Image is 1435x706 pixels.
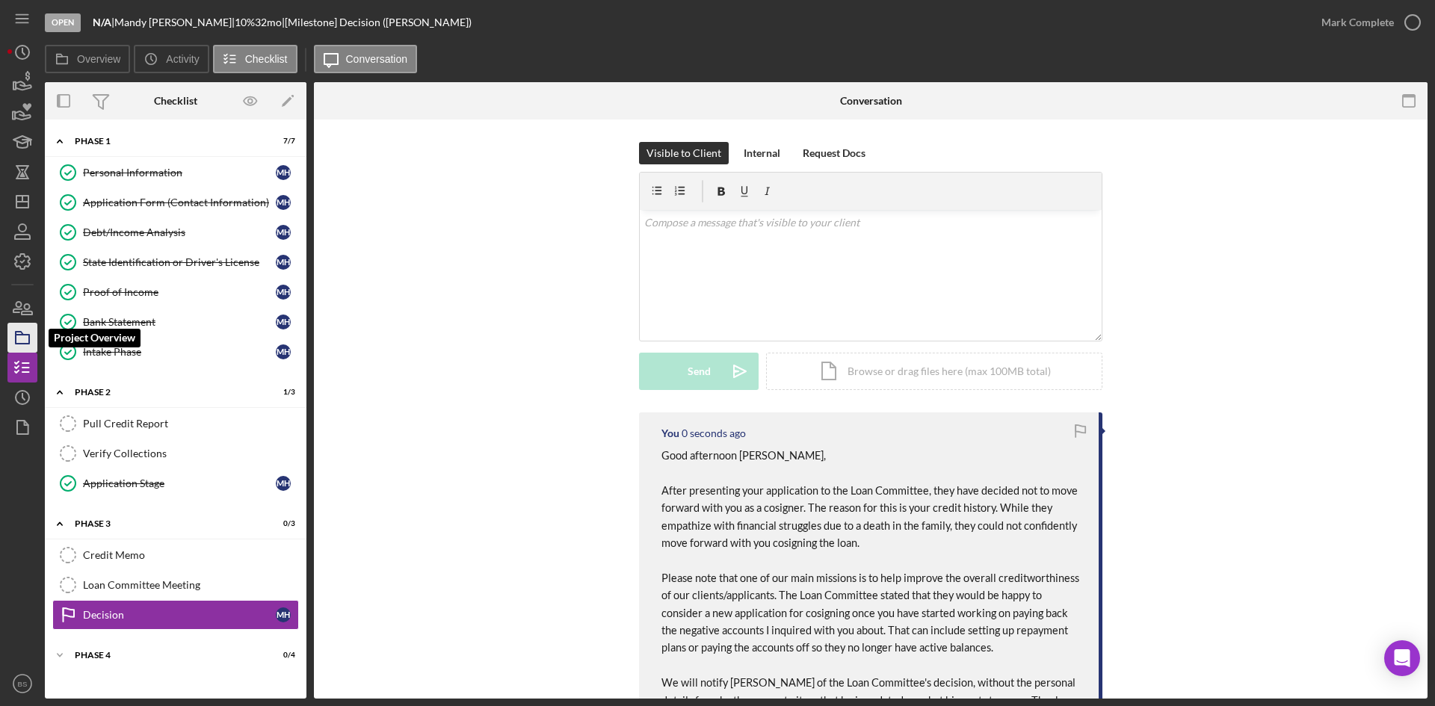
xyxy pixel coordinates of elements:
div: Credit Memo [83,549,298,561]
button: Send [639,353,759,390]
b: N/A [93,16,111,28]
div: Loan Committee Meeting [83,579,298,591]
div: Phase 4 [75,651,258,660]
a: Verify Collections [52,439,299,468]
a: Personal InformationMH [52,158,299,188]
div: Personal Information [83,167,276,179]
a: Intake PhaseMH [52,337,299,367]
div: 0 / 3 [268,519,295,528]
a: Application StageMH [52,468,299,498]
div: Verify Collections [83,448,298,459]
div: Proof of Income [83,286,276,298]
div: Request Docs [803,142,865,164]
div: Mark Complete [1321,7,1394,37]
div: Phase 2 [75,388,258,397]
label: Checklist [245,53,288,65]
time: 2025-09-17 19:06 [682,427,746,439]
div: Conversation [840,95,902,107]
div: | [93,16,114,28]
div: M H [276,195,291,210]
span: After presenting your application to the Loan Committee, they have decided not to move forward wi... [661,484,1080,549]
span: Please note that one of our main missions is to help improve the overall creditworthiness of our ... [661,572,1081,654]
div: | [Milestone] Decision ([PERSON_NAME]) [282,16,472,28]
a: Application Form (Contact Information)MH [52,188,299,217]
div: Bank Statement [83,316,276,328]
div: Internal [744,142,780,164]
a: Loan Committee Meeting [52,570,299,600]
div: M H [276,344,291,359]
div: You [661,427,679,439]
button: Activity [134,45,209,73]
div: M H [276,225,291,240]
div: M H [276,607,291,622]
div: M H [276,255,291,270]
div: Phase 1 [75,137,258,146]
div: Open Intercom Messenger [1384,640,1420,676]
div: Checklist [154,95,197,107]
a: Debt/Income AnalysisMH [52,217,299,247]
div: Application Form (Contact Information) [83,196,276,208]
button: Conversation [314,45,418,73]
div: M H [276,315,291,329]
button: Checklist [213,45,297,73]
button: Visible to Client [639,142,729,164]
div: 1 / 3 [268,388,295,397]
div: Mandy [PERSON_NAME] | [114,16,235,28]
button: Request Docs [795,142,873,164]
div: Send [688,353,711,390]
label: Conversation [346,53,408,65]
div: M H [276,285,291,300]
button: Overview [45,45,130,73]
span: Good afternoon [PERSON_NAME], [661,449,826,462]
div: 10 % [235,16,255,28]
label: Activity [166,53,199,65]
div: 0 / 4 [268,651,295,660]
div: Application Stage [83,477,276,489]
div: Visible to Client [646,142,721,164]
div: Phase 3 [75,519,258,528]
div: Debt/Income Analysis [83,226,276,238]
div: Pull Credit Report [83,418,298,430]
div: 7 / 7 [268,137,295,146]
text: BS [18,680,28,688]
a: Pull Credit Report [52,409,299,439]
button: Internal [736,142,788,164]
label: Overview [77,53,120,65]
a: Credit Memo [52,540,299,570]
div: M H [276,476,291,491]
a: DecisionMH [52,600,299,630]
div: Intake Phase [83,346,276,358]
div: Decision [83,609,276,621]
a: State Identification or Driver's LicenseMH [52,247,299,277]
button: BS [7,669,37,699]
div: 32 mo [255,16,282,28]
a: Proof of IncomeMH [52,277,299,307]
button: Mark Complete [1306,7,1428,37]
div: Open [45,13,81,32]
div: State Identification or Driver's License [83,256,276,268]
a: Bank StatementMH [52,307,299,337]
div: M H [276,165,291,180]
